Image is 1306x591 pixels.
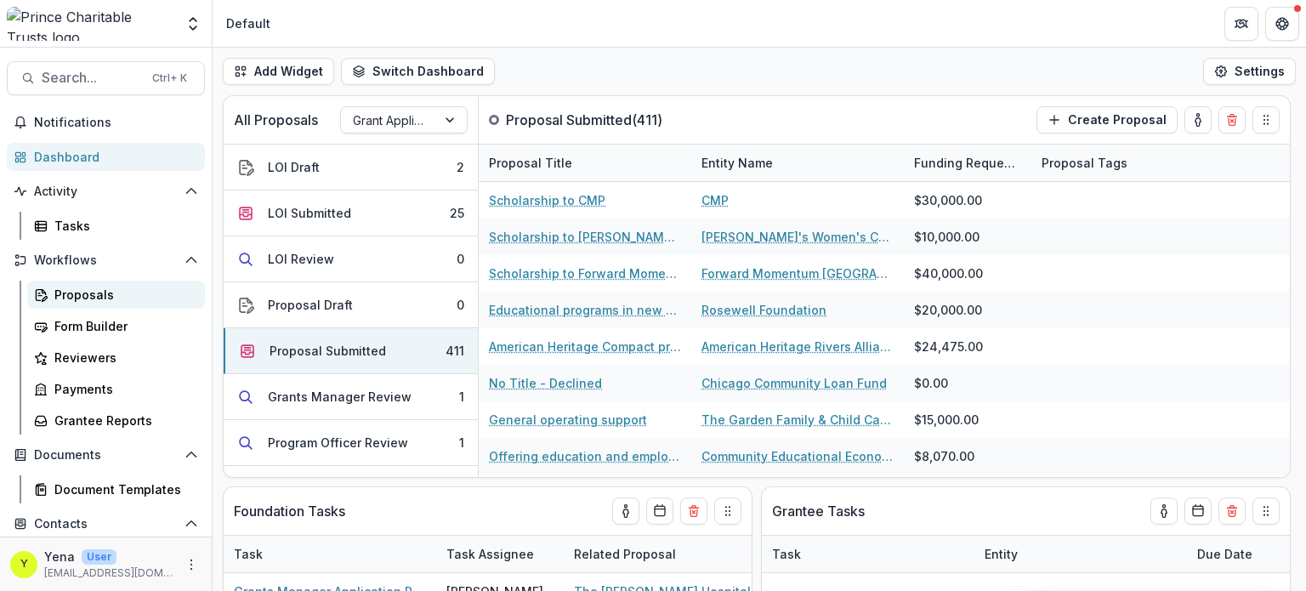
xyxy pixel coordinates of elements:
[506,110,662,130] p: Proposal Submitted ( 411 )
[27,281,205,309] a: Proposals
[489,374,602,392] a: No Title - Declined
[27,312,205,340] a: Form Builder
[7,7,174,41] img: Prince Charitable Trusts logo
[691,145,904,181] div: Entity Name
[436,545,544,563] div: Task Assignee
[1265,7,1299,41] button: Get Help
[224,328,478,374] button: Proposal Submitted411
[1218,106,1246,134] button: Delete card
[54,349,191,367] div: Reviewers
[34,116,198,130] span: Notifications
[224,420,478,466] button: Program Officer Review1
[1187,545,1263,563] div: Due Date
[564,545,686,563] div: Related Proposal
[181,7,205,41] button: Open entity switcher
[1150,497,1178,525] button: toggle-assigned-to-me
[34,253,178,268] span: Workflows
[7,510,205,537] button: Open Contacts
[1031,145,1244,181] div: Proposal Tags
[564,536,776,572] div: Related Proposal
[268,296,353,314] div: Proposal Draft
[489,447,681,465] a: Offering education and employment opportunities in the areas of agriculture and environmental adv...
[44,565,174,581] p: [EMAIL_ADDRESS][DOMAIN_NAME]
[7,143,205,171] a: Dashboard
[691,154,783,172] div: Entity Name
[1036,106,1178,134] button: Create Proposal
[489,338,681,355] a: American Heritage Compact project of [PERSON_NAME] (Chesapeake and Potomac Regional Alliance)
[44,548,75,565] p: Yena
[457,250,464,268] div: 0
[450,204,464,222] div: 25
[27,344,205,372] a: Reviewers
[7,109,205,136] button: Notifications
[268,158,320,176] div: LOI Draft
[489,191,605,209] a: Scholarship to CMP
[904,154,1031,172] div: Funding Requested
[436,536,564,572] div: Task Assignee
[479,154,582,172] div: Proposal Title
[234,501,345,521] p: Foundation Tasks
[974,536,1187,572] div: Entity
[489,228,681,246] a: Scholarship to [PERSON_NAME]'s Women's Center
[42,70,142,86] span: Search...
[149,69,190,88] div: Ctrl + K
[82,549,116,565] p: User
[223,58,334,85] button: Add Widget
[224,536,436,572] div: Task
[701,374,887,392] a: Chicago Community Loan Fund
[7,61,205,95] button: Search...
[914,374,948,392] div: $0.00
[268,388,412,406] div: Grants Manager Review
[34,517,178,531] span: Contacts
[457,296,464,314] div: 0
[7,441,205,469] button: Open Documents
[219,11,277,36] nav: breadcrumb
[701,301,826,319] a: Rosewell Foundation
[27,375,205,403] a: Payments
[27,212,205,240] a: Tasks
[914,264,983,282] div: $40,000.00
[974,545,1028,563] div: Entity
[224,545,273,563] div: Task
[54,217,191,235] div: Tasks
[341,58,495,85] button: Switch Dashboard
[34,448,178,463] span: Documents
[701,191,729,209] a: CMP
[701,447,894,465] a: Community Educational Economic Development (CEED)
[1252,106,1280,134] button: Drag
[714,497,741,525] button: Drag
[27,475,205,503] a: Document Templates
[904,145,1031,181] div: Funding Requested
[479,145,691,181] div: Proposal Title
[54,317,191,335] div: Form Builder
[226,14,270,32] div: Default
[270,342,386,360] div: Proposal Submitted
[762,536,974,572] div: Task
[612,497,639,525] button: toggle-assigned-to-me
[34,185,178,199] span: Activity
[701,228,894,246] a: [PERSON_NAME]'s Women's Center
[914,228,979,246] div: $10,000.00
[224,282,478,328] button: Proposal Draft0
[446,342,464,360] div: 411
[457,158,464,176] div: 2
[268,250,334,268] div: LOI Review
[54,286,191,304] div: Proposals
[489,264,681,282] a: Scholarship to Forward Momentum [GEOGRAPHIC_DATA]
[34,148,191,166] div: Dashboard
[20,559,28,570] div: Yena
[459,388,464,406] div: 1
[489,411,647,429] a: General operating support
[489,301,681,319] a: Educational programs in new Reception Center
[914,301,982,319] div: $20,000.00
[7,247,205,274] button: Open Workflows
[1218,497,1246,525] button: Delete card
[701,338,894,355] a: American Heritage Rivers Alliance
